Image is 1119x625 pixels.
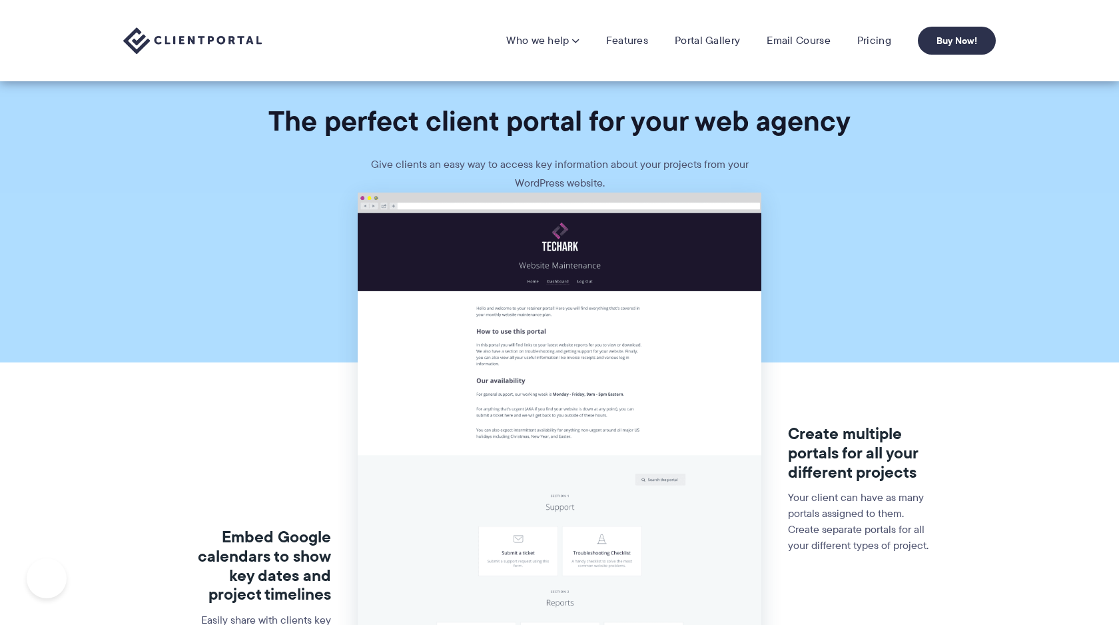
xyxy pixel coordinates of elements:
[186,528,332,604] h3: Embed Google calendars to show key dates and project timelines
[788,424,934,482] h3: Create multiple portals for all your different projects
[918,27,996,55] a: Buy Now!
[675,34,740,47] a: Portal Gallery
[788,490,934,554] p: Your client can have as many portals assigned to them. Create separate portals for all your diffe...
[506,34,579,47] a: Who we help
[27,558,67,598] iframe: Toggle Customer Support
[857,34,891,47] a: Pricing
[606,34,648,47] a: Features
[360,155,759,193] p: Give clients an easy way to access key information about your projects from your WordPress website.
[767,34,831,47] a: Email Course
